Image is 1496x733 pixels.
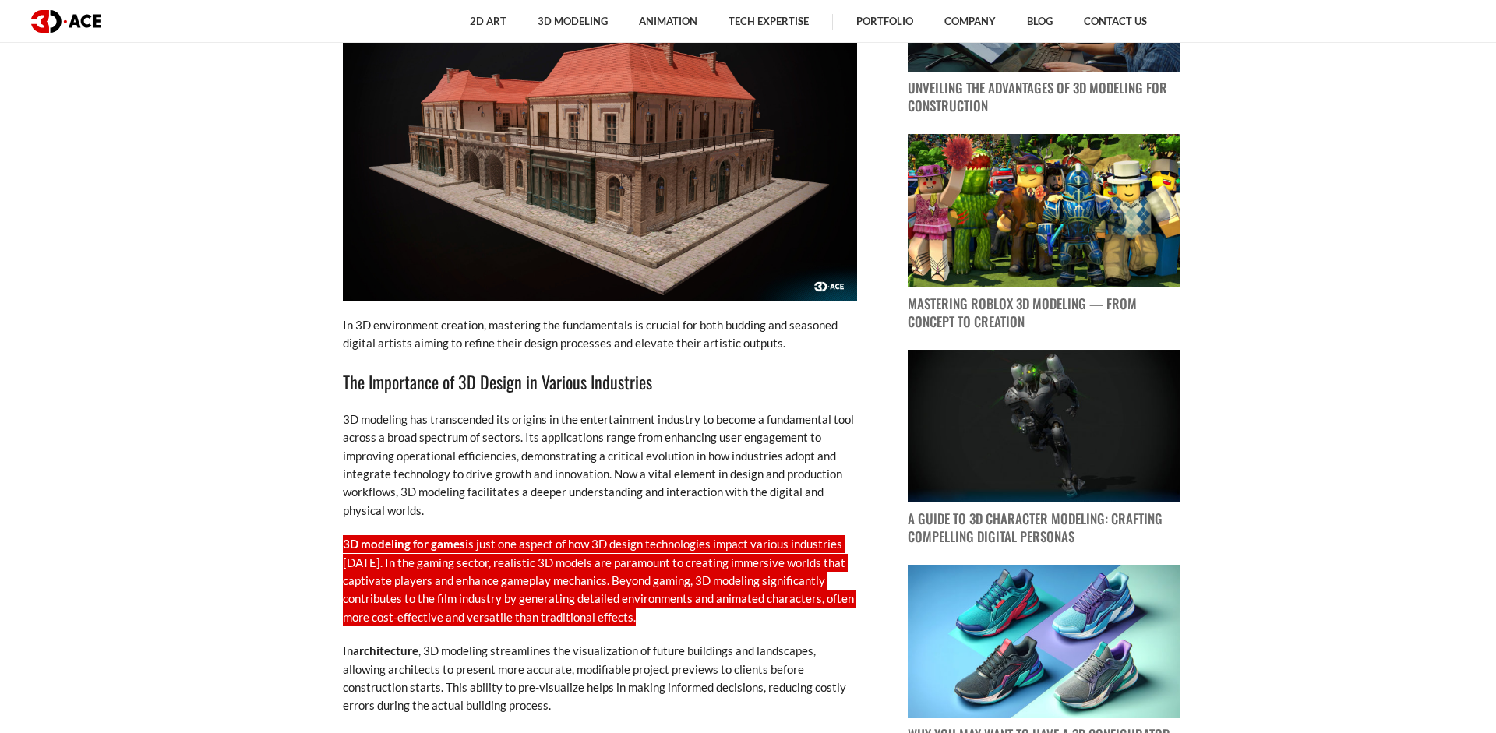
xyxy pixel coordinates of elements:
[908,350,1180,503] img: blog post image
[908,510,1180,546] p: A Guide to 3D Character Modeling: Crafting Compelling Digital Personas
[908,134,1180,331] a: blog post image Mastering Roblox 3D Modeling — From Concept to Creation
[908,79,1180,115] p: Unveiling the Advantages of 3D Modeling for Construction
[343,12,857,301] img: 3D house model
[908,565,1180,718] img: blog post image
[343,368,857,395] h3: The Importance of 3D Design in Various Industries
[343,642,857,715] p: In , 3D modeling streamlines the visualization of future buildings and landscapes, allowing archi...
[908,134,1180,287] img: blog post image
[908,295,1180,331] p: Mastering Roblox 3D Modeling — From Concept to Creation
[343,537,465,551] a: 3D modeling for games
[343,316,857,353] p: In 3D environment creation, mastering the fundamentals is crucial for both budding and seasoned d...
[343,411,857,520] p: 3D modeling has transcended its origins in the entertainment industry to become a fundamental too...
[343,535,857,626] p: is just one aspect of how 3D design technologies impact various industries [DATE]. In the gaming ...
[353,643,418,657] strong: architecture
[31,10,101,33] img: logo dark
[908,350,1180,547] a: blog post image A Guide to 3D Character Modeling: Crafting Compelling Digital Personas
